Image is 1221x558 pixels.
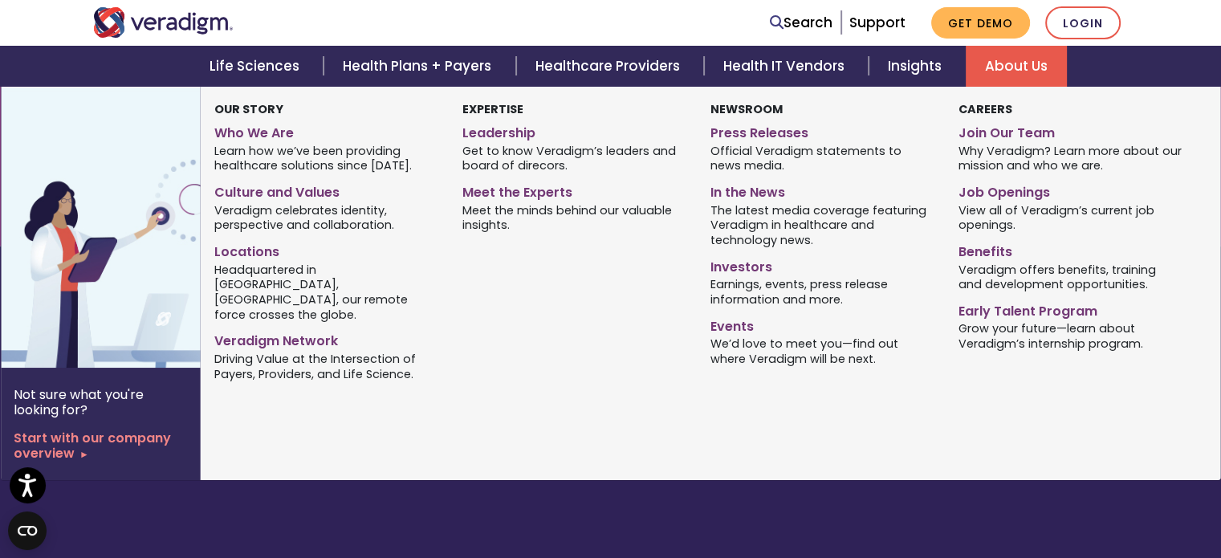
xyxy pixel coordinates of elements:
strong: Our Story [214,101,283,117]
a: Health Plans + Payers [324,46,515,87]
a: About Us [966,46,1067,87]
strong: Careers [958,101,1011,117]
span: Grow your future—learn about Veradigm’s internship program. [958,320,1182,352]
span: Learn how we’ve been providing healthcare solutions since [DATE]. [214,142,438,173]
button: Open CMP widget [8,511,47,550]
span: We’d love to meet you—find out where Veradigm will be next. [710,336,934,367]
a: Press Releases [710,119,934,142]
a: Search [770,12,832,34]
a: Events [710,312,934,336]
span: The latest media coverage featuring Veradigm in healthcare and technology news. [710,202,934,248]
a: Culture and Values [214,178,438,202]
span: Driving Value at the Intersection of Payers, Providers, and Life Science. [214,350,438,381]
span: Headquartered in [GEOGRAPHIC_DATA], [GEOGRAPHIC_DATA], our remote force crosses the globe. [214,261,438,322]
span: Meet the minds behind our valuable insights. [462,202,686,233]
span: Earnings, events, press release information and more. [710,276,934,308]
a: Join Our Team [958,119,1182,142]
a: Early Talent Program [958,297,1182,320]
a: Leadership [462,119,686,142]
img: Veradigm logo [93,7,234,38]
a: Investors [710,253,934,276]
span: Veradigm celebrates identity, perspective and collaboration. [214,202,438,233]
span: Get to know Veradigm’s leaders and board of direcors. [462,142,686,173]
a: Healthcare Providers [516,46,704,87]
a: Health IT Vendors [704,46,869,87]
p: Not sure what you're looking for? [14,387,187,417]
a: Benefits [958,238,1182,261]
a: Locations [214,238,438,261]
a: Who We Are [214,119,438,142]
a: Job Openings [958,178,1182,202]
strong: Expertise [462,101,523,117]
strong: Newsroom [710,101,783,117]
span: View all of Veradigm’s current job openings. [958,202,1182,233]
a: Insights [869,46,966,87]
span: Official Veradigm statements to news media. [710,142,934,173]
a: Start with our company overview [14,430,187,461]
a: Login [1045,6,1121,39]
a: Support [849,13,906,32]
a: Get Demo [931,7,1030,39]
a: Life Sciences [190,46,324,87]
span: Veradigm offers benefits, training and development opportunities. [958,261,1182,292]
img: Vector image of Veradigm’s Story [1,87,259,368]
a: Veradigm Network [214,327,438,350]
a: Meet the Experts [462,178,686,202]
a: In the News [710,178,934,202]
span: Why Veradigm? Learn more about our mission and who we are. [958,142,1182,173]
